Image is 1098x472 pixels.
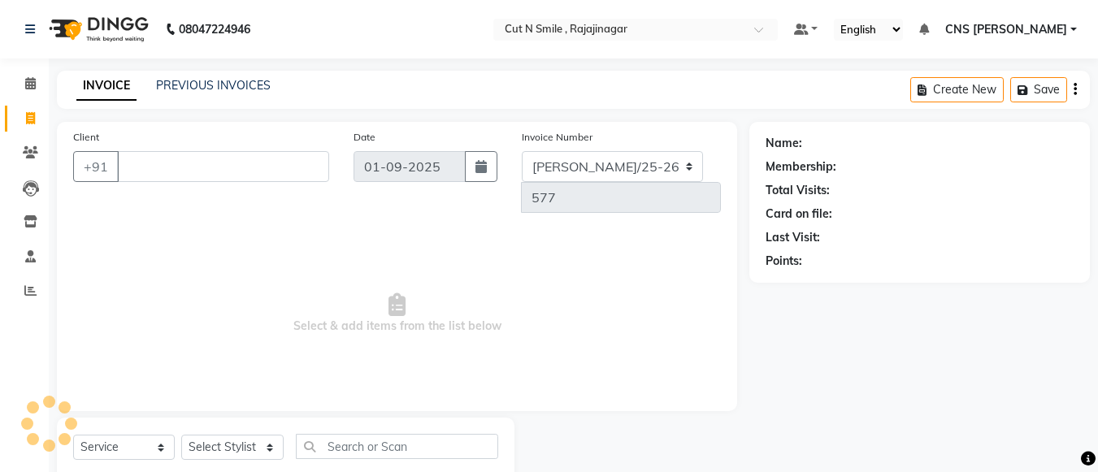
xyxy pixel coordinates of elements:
div: Total Visits: [766,182,830,199]
a: PREVIOUS INVOICES [156,78,271,93]
label: Client [73,130,99,145]
span: Select & add items from the list below [73,232,721,395]
div: Name: [766,135,802,152]
label: Date [354,130,375,145]
input: Search by Name/Mobile/Email/Code [117,151,329,182]
div: Points: [766,253,802,270]
input: Search or Scan [296,434,498,459]
div: Membership: [766,158,836,175]
b: 08047224946 [179,6,250,52]
img: logo [41,6,153,52]
button: Save [1010,77,1067,102]
a: INVOICE [76,71,137,101]
label: Invoice Number [522,130,592,145]
button: Create New [910,77,1004,102]
button: +91 [73,151,119,182]
div: Card on file: [766,206,832,223]
span: CNS [PERSON_NAME] [945,21,1067,38]
div: Last Visit: [766,229,820,246]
